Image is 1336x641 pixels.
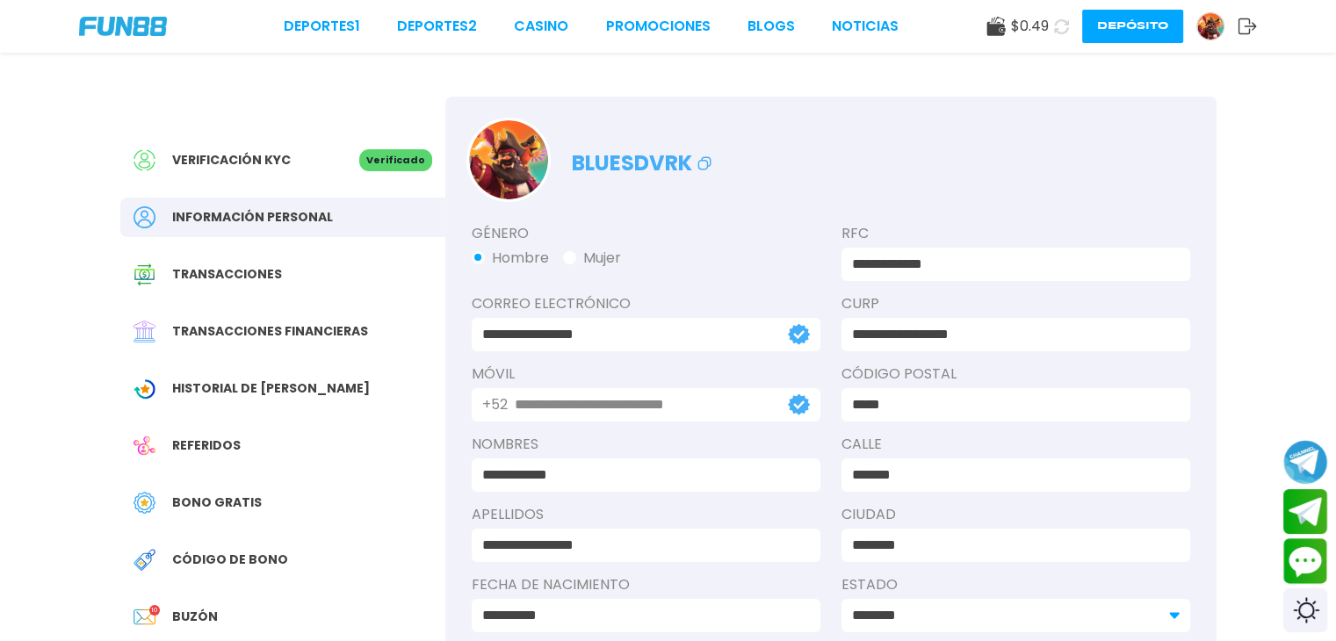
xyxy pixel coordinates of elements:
button: Mujer [563,248,621,269]
label: Móvil [472,364,820,385]
img: Company Logo [79,17,167,36]
a: Verificación KYCVerificado [120,140,445,180]
img: Personal [134,206,155,228]
p: Verificado [359,149,432,171]
a: Avatar [1196,12,1238,40]
button: Contact customer service [1283,538,1327,584]
span: Información personal [172,208,333,227]
button: Depósito [1082,10,1183,43]
label: Estado [841,574,1190,595]
p: 10 [149,605,160,616]
span: Bono Gratis [172,493,262,512]
label: Fecha de Nacimiento [472,574,820,595]
span: Buzón [172,608,218,626]
button: Hombre [472,248,549,269]
img: Avatar [1197,13,1224,40]
label: Calle [841,434,1190,455]
button: Join telegram [1283,489,1327,535]
span: Verificación KYC [172,151,291,169]
span: Transacciones financieras [172,322,368,341]
label: Género [472,223,820,244]
span: Código de bono [172,551,288,569]
label: NOMBRES [472,434,820,455]
button: Join telegram channel [1283,439,1327,485]
img: Avatar [469,120,548,199]
a: Transaction HistoryTransacciones [120,255,445,294]
p: +52 [482,394,508,415]
a: Financial TransactionTransacciones financieras [120,312,445,351]
img: Transaction History [134,263,155,285]
label: Código Postal [841,364,1190,385]
span: $ 0.49 [1011,16,1049,37]
label: APELLIDOS [472,504,820,525]
label: Correo electrónico [472,293,820,314]
img: Free Bonus [134,492,155,514]
img: Inbox [134,606,155,628]
img: Financial Transaction [134,320,155,342]
a: ReferralReferidos [120,426,445,465]
img: Wagering Transaction [134,378,155,400]
a: Deportes2 [397,16,477,37]
a: BLOGS [747,16,795,37]
label: CURP [841,293,1190,314]
p: bluesdvrk [572,139,715,179]
label: RFC [841,223,1190,244]
a: Wagering TransactionHistorial de [PERSON_NAME] [120,369,445,408]
span: Referidos [172,436,241,455]
a: CASINO [514,16,568,37]
a: Promociones [606,16,711,37]
span: Transacciones [172,265,282,284]
img: Referral [134,435,155,457]
a: PersonalInformación personal [120,198,445,237]
a: NOTICIAS [832,16,899,37]
img: Redeem Bonus [134,549,155,571]
a: InboxBuzón10 [120,597,445,637]
div: Switch theme [1283,588,1327,632]
span: Historial de [PERSON_NAME] [172,379,370,398]
a: Redeem BonusCódigo de bono [120,540,445,580]
a: Free BonusBono Gratis [120,483,445,522]
a: Deportes1 [284,16,360,37]
label: Ciudad [841,504,1190,525]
